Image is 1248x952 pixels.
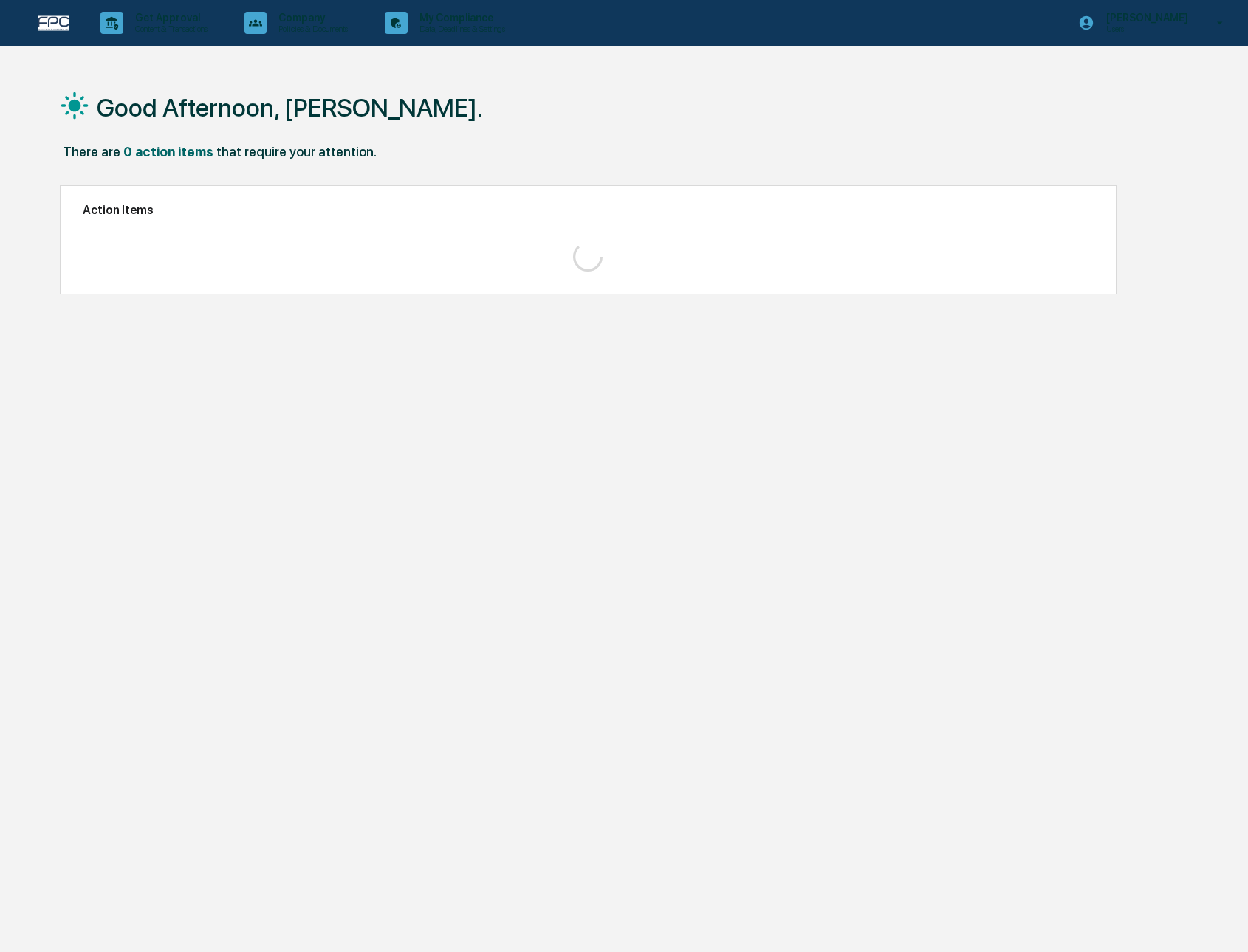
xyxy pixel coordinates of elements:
h1: Good Afternoon, [PERSON_NAME]. [97,93,483,123]
p: [PERSON_NAME] [1094,12,1196,24]
p: Content & Transactions [123,24,215,34]
p: Get Approval [123,12,215,24]
div: 0 action items [123,144,213,159]
p: Users [1094,24,1196,34]
p: Policies & Documents [267,24,355,34]
div: that require your attention. [216,144,377,159]
p: My Compliance [408,12,512,24]
img: logo [35,14,71,32]
p: Data, Deadlines & Settings [408,24,512,34]
p: Company [267,12,355,24]
h2: Action Items [83,203,1094,217]
div: There are [63,144,120,159]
